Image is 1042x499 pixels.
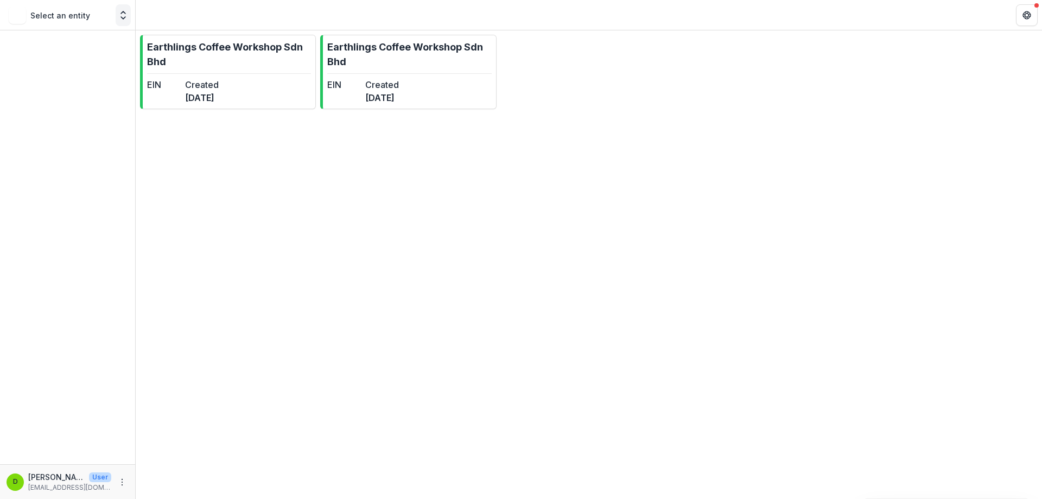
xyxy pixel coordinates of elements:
p: Earthlings Coffee Workshop Sdn Bhd [327,40,491,69]
a: Earthlings Coffee Workshop Sdn BhdEINCreated[DATE] [140,35,316,109]
img: Select an entity [9,7,26,24]
dt: EIN [147,78,181,91]
div: Darrelle [13,478,18,485]
p: Select an entity [30,10,90,21]
button: More [116,476,129,489]
p: [EMAIL_ADDRESS][DOMAIN_NAME] [28,483,111,492]
p: User [89,472,111,482]
button: Open entity switcher [116,4,131,26]
dt: Created [185,78,219,91]
dd: [DATE] [365,91,399,104]
dt: EIN [327,78,361,91]
p: [PERSON_NAME] [28,471,85,483]
dt: Created [365,78,399,91]
p: Earthlings Coffee Workshop Sdn Bhd [147,40,311,69]
button: Get Help [1016,4,1038,26]
dd: [DATE] [185,91,219,104]
a: Earthlings Coffee Workshop Sdn BhdEINCreated[DATE] [320,35,496,109]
